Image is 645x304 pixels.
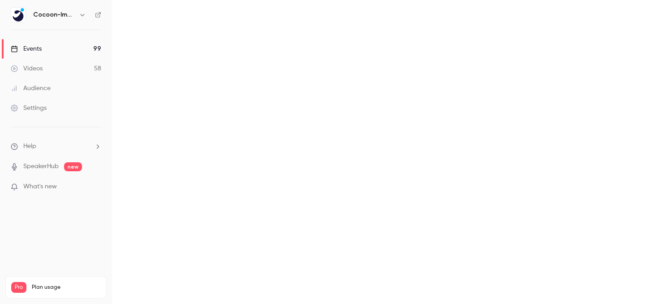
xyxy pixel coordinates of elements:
img: Cocoon-Immo [11,8,26,22]
div: Events [11,44,42,53]
a: SpeakerHub [23,162,59,171]
div: Audience [11,84,51,93]
span: Plan usage [32,284,101,291]
span: Pro [11,282,26,293]
span: new [64,162,82,171]
h6: Cocoon-Immo [33,10,75,19]
iframe: Noticeable Trigger [90,183,101,191]
div: Settings [11,104,47,113]
li: help-dropdown-opener [11,142,101,151]
span: What's new [23,182,57,191]
span: Help [23,142,36,151]
div: Videos [11,64,43,73]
